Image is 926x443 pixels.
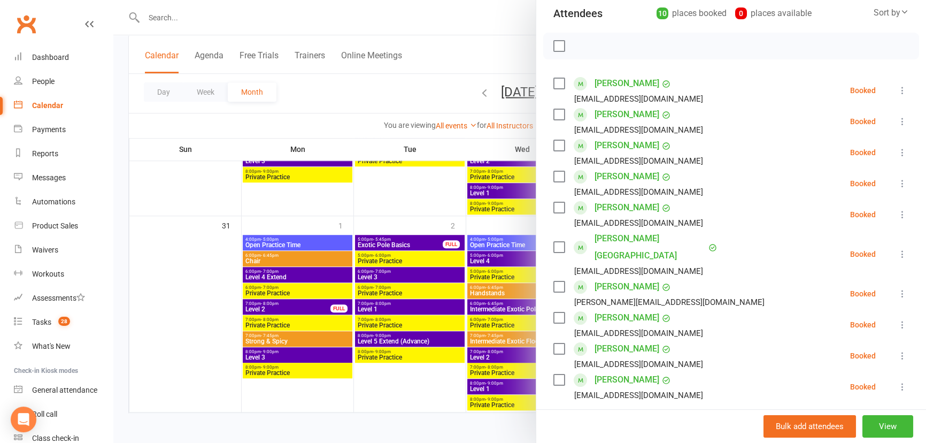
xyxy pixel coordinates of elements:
[32,173,66,182] div: Messages
[32,386,97,394] div: General attendance
[14,70,113,94] a: People
[14,142,113,166] a: Reports
[657,6,727,21] div: places booked
[14,214,113,238] a: Product Sales
[595,168,659,185] a: [PERSON_NAME]
[574,185,703,199] div: [EMAIL_ADDRESS][DOMAIN_NAME]
[32,270,64,278] div: Workouts
[574,154,703,168] div: [EMAIL_ADDRESS][DOMAIN_NAME]
[553,6,603,21] div: Attendees
[14,94,113,118] a: Calendar
[14,190,113,214] a: Automations
[574,388,703,402] div: [EMAIL_ADDRESS][DOMAIN_NAME]
[14,262,113,286] a: Workouts
[595,230,706,264] a: [PERSON_NAME][GEOGRAPHIC_DATA]
[32,77,55,86] div: People
[850,118,876,125] div: Booked
[574,326,703,340] div: [EMAIL_ADDRESS][DOMAIN_NAME]
[14,378,113,402] a: General attendance kiosk mode
[595,371,659,388] a: [PERSON_NAME]
[850,290,876,297] div: Booked
[595,75,659,92] a: [PERSON_NAME]
[850,149,876,156] div: Booked
[14,166,113,190] a: Messages
[595,278,659,295] a: [PERSON_NAME]
[735,7,747,19] div: 0
[14,118,113,142] a: Payments
[32,342,71,350] div: What's New
[574,357,703,371] div: [EMAIL_ADDRESS][DOMAIN_NAME]
[14,334,113,358] a: What's New
[574,216,703,230] div: [EMAIL_ADDRESS][DOMAIN_NAME]
[763,415,856,438] button: Bulk add attendees
[32,246,58,254] div: Waivers
[874,6,909,20] div: Sort by
[14,310,113,334] a: Tasks 28
[862,415,913,438] button: View
[595,199,659,216] a: [PERSON_NAME]
[32,434,79,442] div: Class check-in
[850,87,876,94] div: Booked
[850,383,876,391] div: Booked
[657,7,668,19] div: 10
[14,402,113,426] a: Roll call
[32,318,51,326] div: Tasks
[32,222,78,230] div: Product Sales
[32,410,57,418] div: Roll call
[14,45,113,70] a: Dashboard
[850,321,876,329] div: Booked
[595,340,659,357] a: [PERSON_NAME]
[574,264,703,278] div: [EMAIL_ADDRESS][DOMAIN_NAME]
[32,53,69,62] div: Dashboard
[850,250,876,258] div: Booked
[850,211,876,218] div: Booked
[58,317,70,326] span: 28
[595,106,659,123] a: [PERSON_NAME]
[32,197,75,206] div: Automations
[32,125,66,134] div: Payments
[850,352,876,360] div: Booked
[850,180,876,187] div: Booked
[32,149,58,158] div: Reports
[574,92,703,106] div: [EMAIL_ADDRESS][DOMAIN_NAME]
[14,238,113,262] a: Waivers
[32,101,63,110] div: Calendar
[32,294,85,302] div: Assessments
[595,137,659,154] a: [PERSON_NAME]
[14,286,113,310] a: Assessments
[735,6,812,21] div: places available
[574,123,703,137] div: [EMAIL_ADDRESS][DOMAIN_NAME]
[13,11,40,37] a: Clubworx
[574,295,765,309] div: [PERSON_NAME][EMAIL_ADDRESS][DOMAIN_NAME]
[11,407,36,432] div: Open Intercom Messenger
[595,309,659,326] a: [PERSON_NAME]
